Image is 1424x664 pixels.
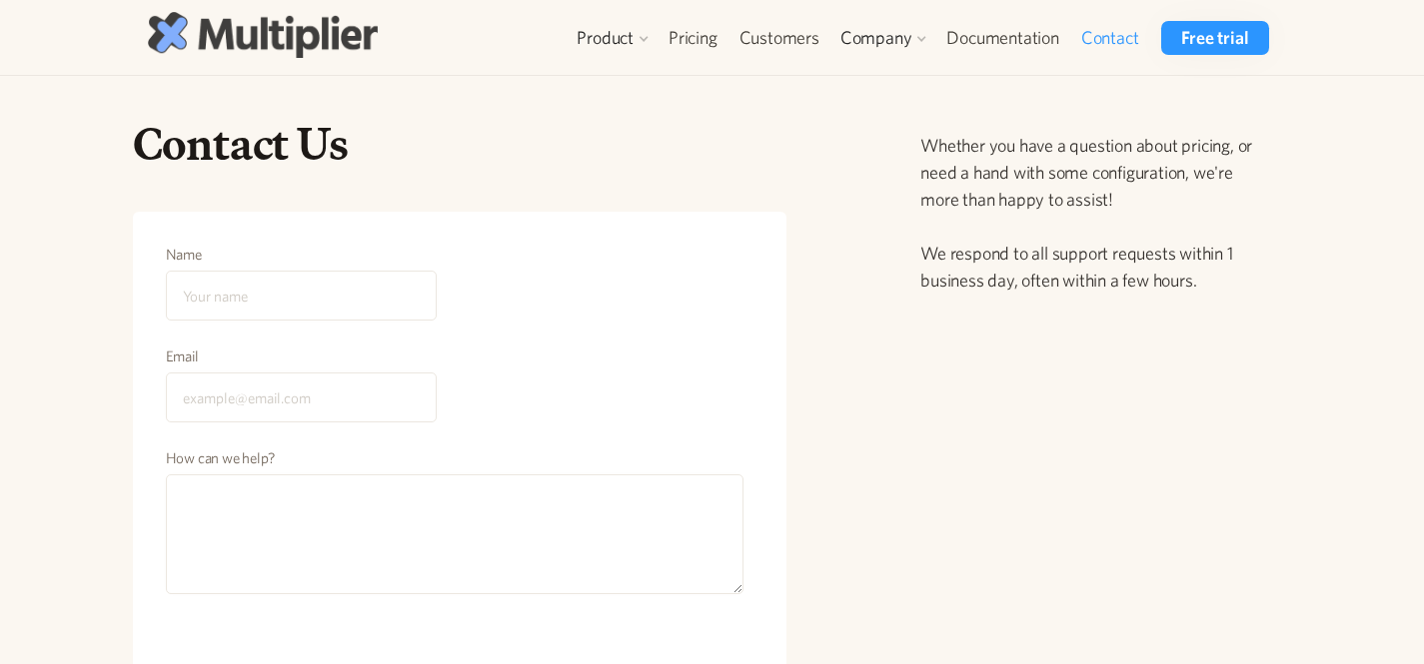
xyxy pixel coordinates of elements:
div: Company [830,21,936,55]
div: Product [567,21,658,55]
div: Product [577,26,634,50]
label: How can we help? [166,448,744,468]
a: Customers [728,21,830,55]
input: example@email.com [166,372,437,422]
label: Name [166,245,437,265]
div: Company [840,26,912,50]
label: Email [166,346,437,366]
a: Contact [1070,21,1150,55]
a: Free trial [1161,21,1268,55]
a: Documentation [935,21,1069,55]
a: Pricing [658,21,728,55]
p: Whether you have a question about pricing, or need a hand with some configuration, we're more tha... [920,132,1272,294]
h1: Contact Us [133,116,787,172]
input: Your name [166,271,437,321]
